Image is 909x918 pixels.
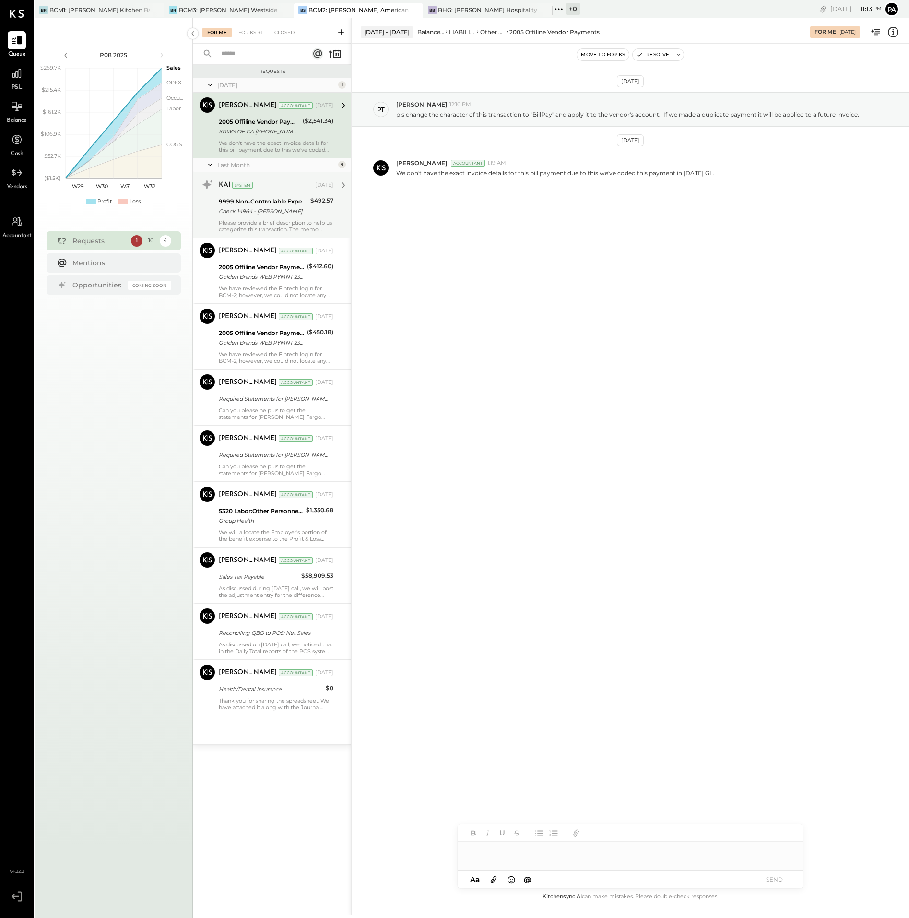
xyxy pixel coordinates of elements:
p: We don't have the exact invoice details for this bill payment due to this we've coded this paymen... [396,169,714,177]
div: P08 2025 [73,51,154,59]
text: Sales [166,64,181,71]
div: Health/Dental Insurance [219,684,323,694]
div: Reconciling QBO to POS: Net Sales [219,628,331,638]
span: Vendors [7,183,27,191]
div: [PERSON_NAME] [219,556,277,565]
div: [DATE] [315,379,333,386]
div: For Me [815,28,836,36]
span: a [475,875,480,884]
div: [DATE] [839,29,856,36]
div: As discussed during [DATE] call, we will post the adjustment entry for the difference amount once... [219,585,333,598]
text: $215.4K [42,86,61,93]
div: ($450.18) [307,327,333,337]
a: Cash [0,131,33,158]
div: 10 [145,235,157,247]
div: BCM2: [PERSON_NAME] American Cooking [308,6,409,14]
div: BHG: [PERSON_NAME] Hospitality Group, LLC [438,6,538,14]
text: W31 [120,183,131,190]
div: Accountant [279,491,313,498]
div: Accountant [451,160,485,167]
div: Last Month [217,161,336,169]
div: 5320 Labor:Other Personnel Expense:Health/Dental Insurance [219,506,303,516]
button: SEND [755,873,793,886]
span: @ [524,875,531,884]
div: $0 [326,683,333,693]
div: Can you please help us to get the statements for [PERSON_NAME] Fargo LOC 6035 accounts for the pe... [219,463,333,477]
div: Check 14964 - [PERSON_NAME] [219,206,307,216]
div: 1 [338,81,346,89]
div: Loss [130,198,141,205]
div: We have reviewed the Fintech login for BCM-2; however, we could not locate any transaction with t... [219,285,333,298]
text: $269.7K [40,64,61,71]
div: Accountant [279,102,313,109]
div: [PERSON_NAME] [219,378,277,387]
div: BCM3: [PERSON_NAME] Westside Grill [179,6,279,14]
div: Other Current Liabilities [480,28,505,36]
div: For KS [234,28,268,37]
div: Accountant [279,613,313,620]
div: LIABILITIES AND EQUITY [449,28,475,36]
span: # [246,418,252,429]
div: Accountant [279,669,313,676]
text: W30 [95,183,107,190]
div: [DATE] [315,181,333,189]
span: Cash [11,150,23,158]
text: $161.2K [43,108,61,115]
div: 2005 Offiline Vendor Payments [219,117,300,127]
button: Resolve [633,49,673,60]
div: [DATE] [315,491,333,499]
div: Accountant [279,379,313,386]
div: 9 [338,161,346,168]
span: Accountant [2,232,32,240]
div: $492.57 [310,196,333,205]
div: BR [169,6,177,14]
text: Labor [166,105,181,112]
div: Thank you for sharing the spreadsheet. We have attached it along with the Journal Entry for Payro... [219,697,333,711]
button: @ [521,873,534,885]
p: pls change the character of this transaction to "BillPay" and apply it to the vendor's account. I... [396,110,859,119]
span: 12:10 PM [449,101,471,108]
div: 2005 Offiline Vendor Payments [219,262,304,272]
div: [DATE] [617,75,644,87]
div: We have reviewed the Fintech login for BCM-2; however, we could not locate any transaction with t... [219,351,333,364]
div: 1 [131,235,142,247]
div: Accountant [279,557,313,564]
text: $106.9K [41,131,61,137]
div: Mentions [72,258,166,268]
div: 4 [160,235,171,247]
div: Required Statements for [PERSON_NAME] Fargo Signify CC# 6927 for [DATE]-25! [219,394,331,404]
a: P&L [0,64,33,92]
text: ($1.5K) [44,175,61,181]
text: OPEX [166,79,182,86]
div: [DATE] [830,4,882,13]
div: + 0 [566,3,580,15]
div: Profit [97,198,112,205]
div: ($2,541.34) [303,116,333,126]
div: ($412.60) [307,262,333,271]
text: COGS [166,141,182,148]
div: $1,350.68 [306,505,333,515]
div: Accountant [279,313,313,320]
text: Occu... [166,95,183,101]
button: Underline [496,827,508,839]
div: Accountant [279,248,313,254]
a: Queue [0,31,33,59]
div: As discussed on [DATE] call, we noticed that in the Daily Total reports of the POS system, the re... [219,641,333,655]
span: [PERSON_NAME] [396,159,447,167]
div: [DATE] [617,134,644,146]
button: Unordered List [533,827,545,839]
div: 2005 Offiline Vendor Payments [219,328,304,338]
div: Please provide a brief description to help us categorize this transaction. The memo might be help... [219,219,333,233]
span: Queue [8,50,26,59]
button: Italic [482,827,494,839]
span: [PERSON_NAME] [396,100,447,108]
span: +1 [258,29,263,36]
div: [DATE] [315,669,333,677]
div: [PERSON_NAME] [219,434,277,443]
div: [PERSON_NAME] [219,668,277,678]
div: [PERSON_NAME] [219,312,277,322]
div: [PERSON_NAME] [219,246,277,256]
div: [DATE] [315,313,333,321]
div: Group Health [219,516,303,525]
a: Accountant [0,213,33,240]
